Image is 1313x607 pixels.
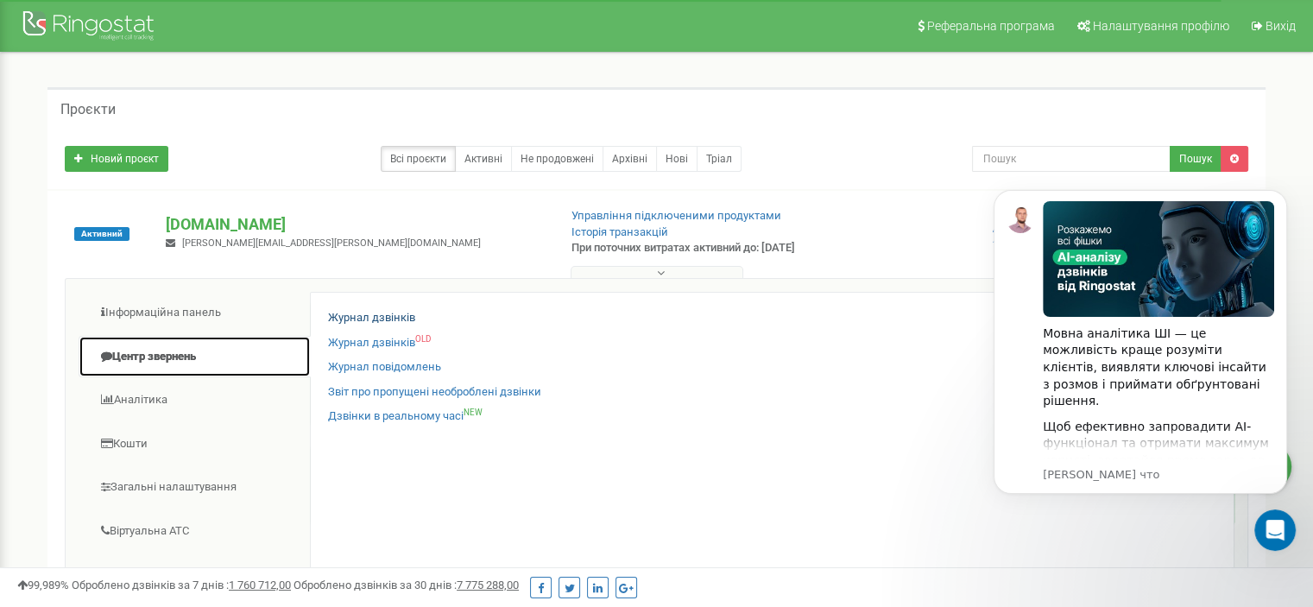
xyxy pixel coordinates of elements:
[571,225,668,238] a: Історія транзакцій
[79,466,311,509] a: Загальні налаштування
[74,227,129,241] span: Активний
[182,237,481,249] span: [PERSON_NAME][EMAIL_ADDRESS][PERSON_NAME][DOMAIN_NAME]
[697,146,742,172] a: Тріал
[229,579,291,591] u: 1 760 712,00
[1266,19,1296,33] span: Вихід
[1254,509,1296,551] iframe: Intercom live chat
[60,102,116,117] h5: Проєкти
[1093,19,1229,33] span: Налаштування профілю
[166,213,543,236] p: [DOMAIN_NAME]
[415,334,431,344] sup: OLD
[328,359,441,376] a: Журнал повідомлень
[511,146,603,172] a: Не продовжені
[603,146,657,172] a: Архівні
[328,310,415,326] a: Журнал дзвінків
[381,146,456,172] a: Всі проєкти
[571,209,781,222] a: Управління підключеними продуктами
[328,335,431,351] a: Журнал дзвінківOLD
[294,579,519,591] span: Оброблено дзвінків за 30 днів :
[79,510,311,553] a: Віртуальна АТС
[79,423,311,465] a: Кошти
[328,384,541,401] a: Звіт про пропущені необроблені дзвінки
[79,292,311,334] a: Інформаційна панель
[72,579,291,591] span: Оброблено дзвінків за 7 днів :
[65,146,168,172] a: Новий проєкт
[571,240,848,256] p: При поточних витратах активний до: [DATE]
[972,146,1171,172] input: Пошук
[79,336,311,378] a: Центр звернень
[968,164,1313,560] iframe: Intercom notifications сообщение
[79,379,311,421] a: Аналiтика
[328,408,483,425] a: Дзвінки в реальному часіNEW
[79,553,311,596] a: Наскрізна аналітика
[656,146,698,172] a: Нові
[455,146,512,172] a: Активні
[927,19,1055,33] span: Реферальна програма
[464,408,483,417] sup: NEW
[17,579,69,591] span: 99,989%
[1170,146,1221,172] button: Пошук
[457,579,519,591] u: 7 775 288,00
